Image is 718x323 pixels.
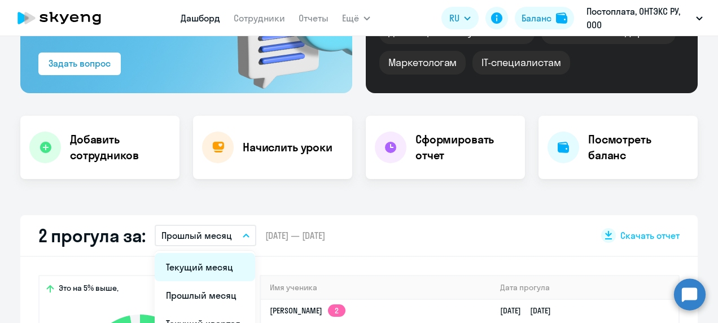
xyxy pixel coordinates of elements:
img: balance [556,12,567,24]
span: [DATE] — [DATE] [265,229,325,242]
button: Ещё [342,7,370,29]
app-skyeng-badge: 2 [328,304,345,317]
span: Скачать отчет [620,229,680,242]
div: IT-специалистам [472,51,570,75]
h4: Добавить сотрудников [70,132,170,163]
div: Задать вопрос [49,56,111,70]
button: Прошлый месяц [155,225,256,246]
h4: Посмотреть баланс [588,132,689,163]
span: Это на 5% выше, [59,283,119,296]
button: Задать вопрос [38,53,121,75]
a: Дашборд [181,12,220,24]
button: RU [441,7,479,29]
button: Балансbalance [515,7,574,29]
button: Постоплата, ОНТЭКС РУ, ООО [581,5,708,32]
a: Сотрудники [234,12,285,24]
th: Имя ученика [261,276,491,299]
a: Отчеты [299,12,329,24]
h4: Сформировать отчет [415,132,516,163]
a: [PERSON_NAME]2 [270,305,345,316]
div: Баланс [522,11,551,25]
h4: Начислить уроки [243,139,332,155]
th: Дата прогула [491,276,678,299]
div: Маркетологам [379,51,466,75]
span: Ещё [342,11,359,25]
p: Прошлый месяц [161,229,232,242]
p: Постоплата, ОНТЭКС РУ, ООО [586,5,691,32]
h2: 2 прогула за: [38,224,146,247]
span: RU [449,11,459,25]
a: [DATE][DATE] [500,305,560,316]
